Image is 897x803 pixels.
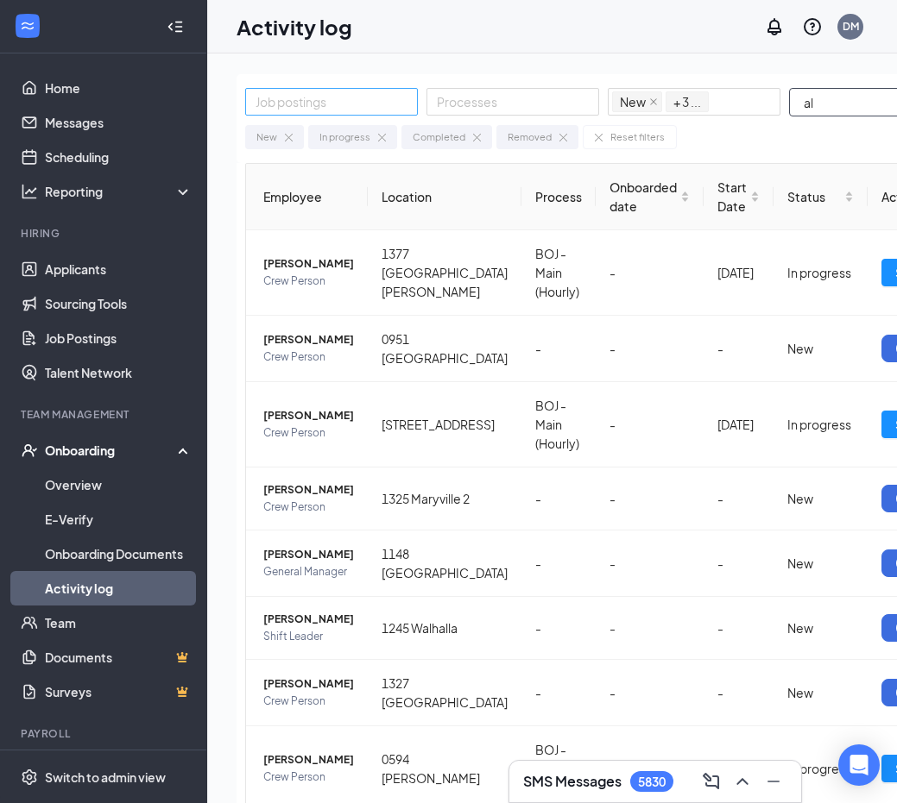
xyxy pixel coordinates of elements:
span: General Manager [263,563,354,580]
div: Hiring [21,226,189,241]
td: 0951 [GEOGRAPHIC_DATA] [368,316,521,382]
svg: UserCheck [21,442,38,459]
td: - [704,597,774,660]
span: Crew Person [263,693,354,710]
div: - [610,415,690,434]
a: Overview [45,467,193,502]
div: - [610,554,690,573]
td: BOJ - Main (Hourly) [521,382,596,467]
span: [PERSON_NAME] [263,255,354,273]
td: 1327 [GEOGRAPHIC_DATA] [368,660,521,726]
td: - [704,316,774,382]
div: New [787,683,854,702]
div: New [787,339,854,358]
a: E-Verify [45,502,193,536]
a: Scheduling [45,140,193,174]
div: In progress [787,415,854,434]
span: + 3 ... [673,92,701,111]
a: Sourcing Tools [45,286,193,321]
div: In progress [319,129,370,145]
h3: SMS Messages [523,772,622,791]
td: 1325 Maryville 2 [368,467,521,530]
span: Crew Person [263,424,354,442]
a: Onboarding Documents [45,536,193,571]
span: Onboarded date [610,178,677,216]
a: Activity log [45,571,193,605]
th: Process [521,164,596,230]
span: + 3 ... [666,91,709,112]
th: Start Date [704,164,774,230]
div: Reporting [45,183,193,200]
div: [DATE] [717,415,760,434]
div: - [610,683,690,702]
svg: ChevronUp [732,771,753,792]
div: 5830 [638,775,666,789]
div: Switch to admin view [45,768,166,786]
div: In progress [787,263,854,282]
svg: WorkstreamLogo [19,17,36,35]
div: Open Intercom Messenger [838,744,880,786]
td: - [704,467,774,530]
div: In progress [787,759,854,778]
svg: Collapse [167,18,184,35]
span: Crew Person [263,499,354,516]
td: 1148 [GEOGRAPHIC_DATA] [368,530,521,597]
a: Messages [45,105,193,140]
div: [DATE] [717,263,760,282]
svg: QuestionInfo [802,16,823,37]
td: [STREET_ADDRESS] [368,382,521,467]
a: SurveysCrown [45,674,193,709]
span: [PERSON_NAME] [263,751,354,768]
div: - [610,618,690,637]
td: - [521,530,596,597]
td: - [521,660,596,726]
a: Home [45,71,193,105]
td: BOJ - Main (Hourly) [521,230,596,316]
svg: ComposeMessage [701,771,722,792]
span: New [612,91,662,112]
button: Minimize [760,768,787,795]
div: New [787,554,854,573]
span: New [620,92,646,111]
div: - [610,263,690,282]
span: [PERSON_NAME] [263,481,354,499]
td: - [704,660,774,726]
span: [PERSON_NAME] [263,675,354,693]
div: Completed [413,129,465,145]
div: New [787,618,854,637]
div: Team Management [21,407,189,422]
div: [DATE] [717,759,760,778]
svg: Settings [21,768,38,786]
a: Team [45,605,193,640]
a: Applicants [45,252,193,286]
td: - [704,530,774,597]
div: New [787,489,854,508]
div: DM [843,19,859,34]
td: 1377 [GEOGRAPHIC_DATA][PERSON_NAME] [368,230,521,316]
div: - [610,489,690,508]
div: Reset filters [610,129,665,145]
span: close [649,97,658,106]
span: Crew Person [263,348,354,366]
th: Location [368,164,521,230]
svg: Notifications [764,16,785,37]
a: Talent Network [45,355,193,390]
td: - [521,467,596,530]
div: Removed [508,129,552,145]
div: - [610,759,690,778]
th: Status [774,164,868,230]
td: - [521,597,596,660]
svg: Minimize [763,771,784,792]
svg: Analysis [21,183,38,200]
button: ChevronUp [729,768,756,795]
div: - [610,339,690,358]
span: [PERSON_NAME] [263,611,354,628]
div: New [256,129,277,145]
span: [PERSON_NAME] [263,546,354,563]
span: Status [787,187,841,206]
span: Crew Person [263,273,354,290]
button: ComposeMessage [698,768,725,795]
h1: Activity log [237,12,352,41]
span: [PERSON_NAME] [263,407,354,424]
a: Job Postings [45,321,193,355]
